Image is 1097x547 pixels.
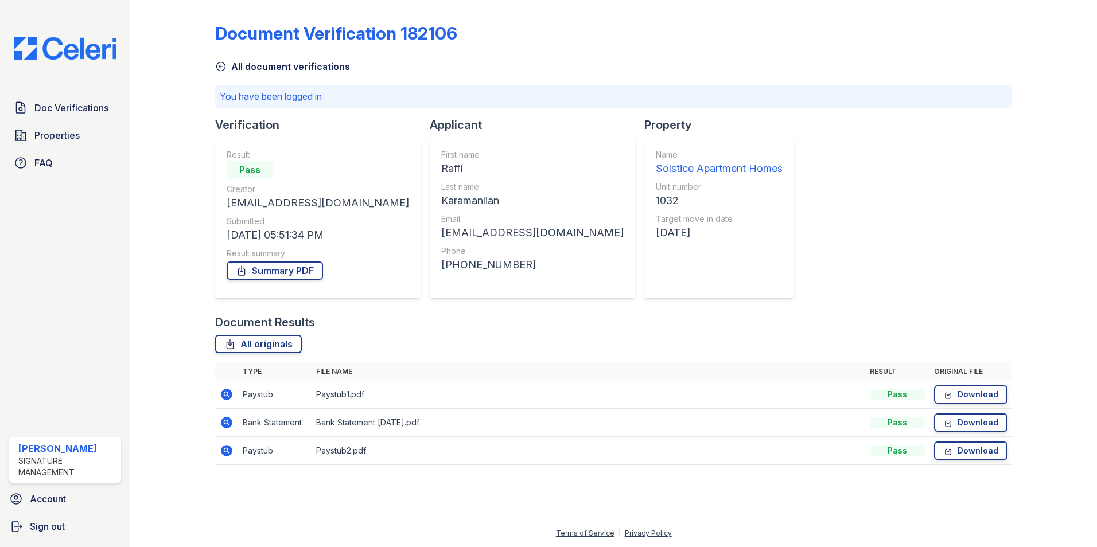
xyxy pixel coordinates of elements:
div: [PERSON_NAME] [18,441,116,455]
div: Pass [870,389,925,400]
th: Original file [929,362,1012,381]
span: Doc Verifications [34,101,108,115]
div: 1032 [656,193,783,209]
td: Paystub1.pdf [312,381,865,409]
span: FAQ [34,156,53,170]
div: [EMAIL_ADDRESS][DOMAIN_NAME] [441,225,624,241]
a: FAQ [9,151,121,174]
a: All document verifications [215,60,350,73]
div: Pass [870,417,925,428]
th: Result [865,362,929,381]
div: Creator [227,183,409,195]
div: Target move in date [656,213,783,225]
div: Document Verification 182106 [215,23,457,44]
div: Pass [227,161,273,179]
a: Privacy Policy [625,529,672,537]
span: Sign out [30,519,65,533]
a: All originals [215,335,302,353]
div: Karamanlian [441,193,624,209]
td: Paystub [238,381,312,409]
div: Raffi [441,161,624,177]
a: Properties [9,124,121,147]
div: Last name [441,181,624,193]
div: [PHONE_NUMBER] [441,257,624,273]
a: Account [5,487,126,510]
a: Name Solstice Apartment Homes [656,149,783,177]
div: Verification [215,117,430,133]
td: Bank Statement [DATE].pdf [312,409,865,437]
a: Terms of Service [556,529,614,537]
div: Result summary [227,248,409,259]
a: Sign out [5,515,126,538]
div: Name [656,149,783,161]
span: Account [30,492,66,506]
div: Signature Management [18,455,116,478]
td: Paystub2.pdf [312,437,865,465]
span: Properties [34,128,80,142]
div: Phone [441,245,624,257]
div: First name [441,149,624,161]
div: Solstice Apartment Homes [656,161,783,177]
div: Submitted [227,216,409,227]
a: Summary PDF [227,261,323,280]
img: CE_Logo_Blue-a8612792a0a2168367f1c8372b55b34899dd931a85d93a1a3d3e32e68fde9ad4.png [5,37,126,60]
div: [DATE] [656,225,783,241]
div: Result [227,149,409,161]
div: | [618,529,621,537]
div: [EMAIL_ADDRESS][DOMAIN_NAME] [227,195,409,211]
td: Bank Statement [238,409,312,437]
td: Paystub [238,437,312,465]
a: Download [934,441,1007,460]
div: Applicant [430,117,644,133]
a: Download [934,385,1007,404]
a: Doc Verifications [9,96,121,119]
div: Pass [870,445,925,456]
div: [DATE] 05:51:34 PM [227,227,409,243]
a: Download [934,413,1007,432]
div: Property [644,117,803,133]
div: Document Results [215,314,315,330]
div: Unit number [656,181,783,193]
th: File name [312,362,865,381]
div: Email [441,213,624,225]
th: Type [238,362,312,381]
p: You have been logged in [220,89,1007,103]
